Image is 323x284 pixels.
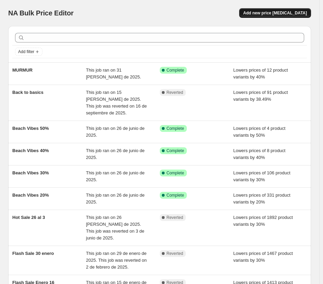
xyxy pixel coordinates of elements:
[243,10,307,16] span: Add new price [MEDICAL_DATA]
[233,90,288,102] span: Lowers prices of 91 product variants by 38.49%
[233,126,285,138] span: Lowers prices of 4 product variants by 50%
[12,215,45,220] span: Hot Sale 26 al 3
[233,193,290,205] span: Lowers prices of 331 product variants by 20%
[167,170,184,176] span: Complete
[12,193,49,198] span: Beach Vibes 20%
[167,148,184,153] span: Complete
[233,148,285,160] span: Lowers prices of 8 product variants by 40%
[233,67,288,79] span: Lowers prices of 12 product variants by 40%
[86,148,144,160] span: This job ran on 26 de junio de 2025.
[167,193,184,198] span: Complete
[167,67,184,73] span: Complete
[86,90,147,115] span: This job ran on 15 [PERSON_NAME] de 2025. This job was reverted on 16 de septiembre de 2025.
[12,170,49,175] span: Beach Vibes 30%
[18,49,34,54] span: Add filter
[167,126,184,131] span: Complete
[86,193,144,205] span: This job ran on 26 de junio de 2025.
[86,215,144,240] span: This job ran on 26 [PERSON_NAME] de 2025. This job was reverted on 3 de junio de 2025.
[167,90,183,95] span: Reverted
[12,251,54,256] span: Flash Sale 30 enero
[233,251,293,263] span: Lowers prices of 1467 product variants by 30%
[233,170,290,182] span: Lowers prices of 106 product variants by 30%
[86,126,144,138] span: This job ran on 26 de junio de 2025.
[12,90,43,95] span: Back to basics
[167,215,183,220] span: Reverted
[15,48,42,56] button: Add filter
[12,126,49,131] span: Beach Vibes 50%
[12,148,49,153] span: Beach Vibes 40%
[86,67,141,79] span: This job ran on 31 [PERSON_NAME] de 2025.
[167,251,183,256] span: Reverted
[12,67,33,73] span: MURMUR
[86,170,144,182] span: This job ran on 26 de junio de 2025.
[233,215,293,227] span: Lowers prices of 1892 product variants by 30%
[86,251,147,270] span: This job ran on 29 de enero de 2025. This job was reverted on 2 de febrero de 2025.
[239,8,311,18] button: Add new price [MEDICAL_DATA]
[8,9,74,17] span: NA Bulk Price Editor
